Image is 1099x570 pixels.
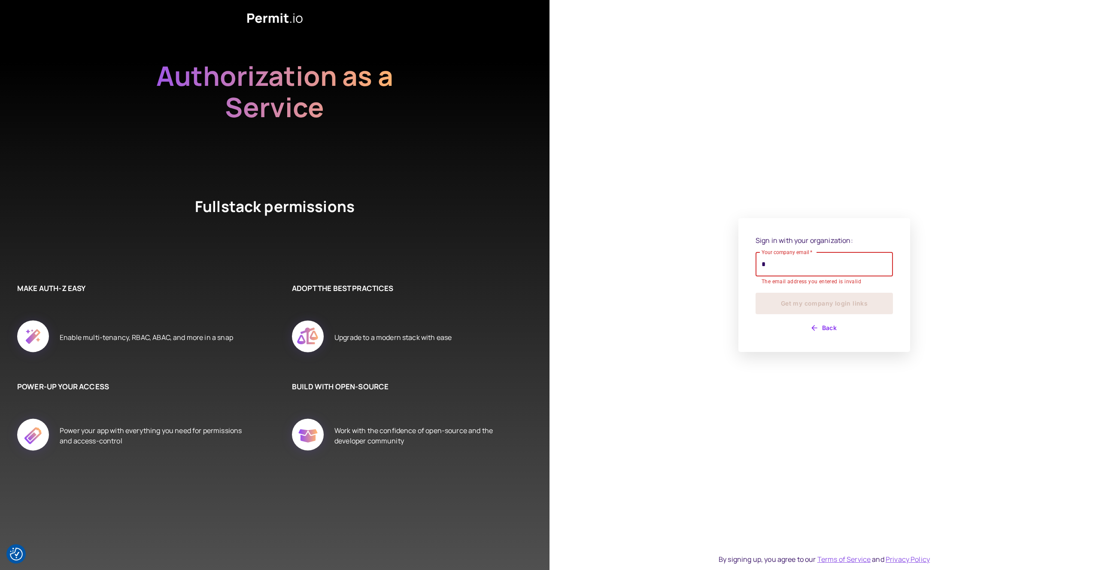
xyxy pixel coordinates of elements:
p: Sign in with your organization: [756,235,893,246]
button: Get my company login links [756,293,893,314]
p: The email address you entered is invalid [762,278,887,286]
div: Power your app with everything you need for permissions and access-control [60,409,249,462]
button: Consent Preferences [10,548,23,561]
h6: POWER-UP YOUR ACCESS [17,381,249,392]
h6: BUILD WITH OPEN-SOURCE [292,381,524,392]
div: By signing up, you agree to our and [719,554,930,564]
div: Upgrade to a modern stack with ease [334,311,452,364]
h2: Authorization as a Service [129,60,421,154]
a: Terms of Service [817,555,871,564]
h6: ADOPT THE BEST PRACTICES [292,283,524,294]
a: Privacy Policy [886,555,930,564]
h6: MAKE AUTH-Z EASY [17,283,249,294]
img: Revisit consent button [10,548,23,561]
label: Your company email [762,249,813,256]
div: Work with the confidence of open-source and the developer community [334,409,524,462]
h4: Fullstack permissions [163,196,386,249]
div: Enable multi-tenancy, RBAC, ABAC, and more in a snap [60,311,233,364]
button: Back [756,321,893,335]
